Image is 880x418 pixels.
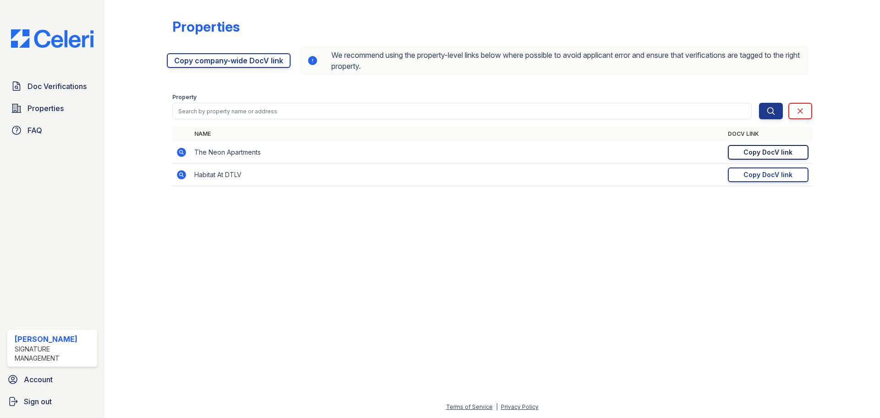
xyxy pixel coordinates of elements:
[496,403,498,410] div: |
[4,370,101,389] a: Account
[7,77,97,95] a: Doc Verifications
[501,403,539,410] a: Privacy Policy
[728,145,808,160] a: Copy DocV link
[191,164,724,186] td: Habitat At DTLV
[172,103,752,119] input: Search by property name or address
[7,99,97,117] a: Properties
[728,167,808,182] a: Copy DocV link
[15,345,93,363] div: Signature Management
[172,94,197,101] label: Property
[15,334,93,345] div: [PERSON_NAME]
[191,127,724,141] th: Name
[7,121,97,139] a: FAQ
[167,53,291,68] a: Copy company-wide DocV link
[724,127,812,141] th: DocV Link
[24,396,52,407] span: Sign out
[300,46,808,75] div: We recommend using the property-level links below where possible to avoid applicant error and ens...
[24,374,53,385] span: Account
[27,103,64,114] span: Properties
[743,170,792,179] div: Copy DocV link
[4,392,101,411] a: Sign out
[27,81,87,92] span: Doc Verifications
[172,18,240,35] div: Properties
[191,141,724,164] td: The Neon Apartments
[27,125,42,136] span: FAQ
[743,148,792,157] div: Copy DocV link
[4,29,101,48] img: CE_Logo_Blue-a8612792a0a2168367f1c8372b55b34899dd931a85d93a1a3d3e32e68fde9ad4.png
[446,403,493,410] a: Terms of Service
